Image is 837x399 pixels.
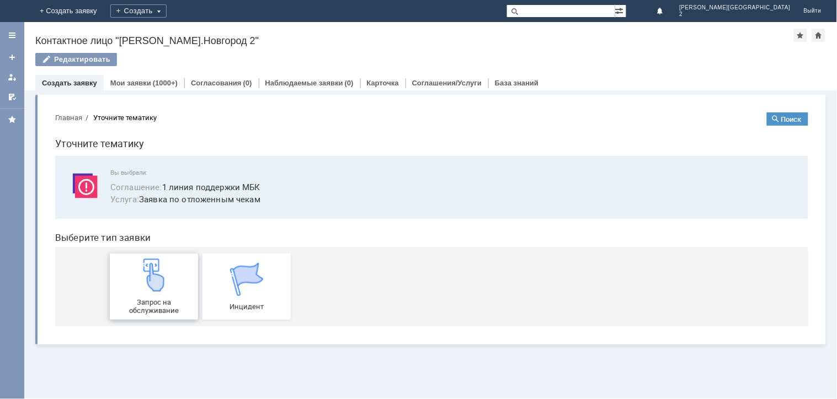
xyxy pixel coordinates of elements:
[191,79,242,87] a: Согласования
[110,4,167,18] div: Создать
[3,48,21,66] a: Создать заявку
[184,159,217,192] img: get067d4ba7cf7247ad92597448b2db9300
[64,78,116,89] span: Соглашение :
[680,4,791,11] span: [PERSON_NAME][GEOGRAPHIC_DATA]
[367,79,399,87] a: Карточка
[812,29,825,42] div: Сделать домашней страницей
[721,9,762,22] button: Поиск
[794,29,807,42] div: Добавить в избранное
[64,90,93,101] span: Услуга :
[42,79,97,87] a: Создать заявку
[3,68,21,86] a: Мои заявки
[47,10,110,18] div: Уточните тематику
[63,150,152,216] a: Запрос на обслуживание
[265,79,343,87] a: Наблюдаемые заявки
[495,79,539,87] a: База знаний
[91,155,124,188] img: get23c147a1b4124cbfa18e19f2abec5e8f
[345,79,354,87] div: (0)
[110,79,151,87] a: Мои заявки
[9,32,762,48] h1: Уточните тематику
[3,88,21,106] a: Мои согласования
[153,79,178,87] div: (1000+)
[156,150,244,216] a: Инцидент
[22,66,55,99] img: svg%3E
[64,89,749,102] span: Заявка по отложенным чекам
[680,11,791,18] span: 2
[64,77,214,90] button: Соглашение:1 линия поддержки МБК
[243,79,252,87] div: (0)
[159,199,241,207] span: Инцидент
[615,5,626,15] span: Расширенный поиск
[64,66,749,73] span: Вы выбрали:
[412,79,482,87] a: Соглашения/Услуги
[67,195,148,211] span: Запрос на обслуживание
[9,9,36,19] button: Главная
[9,128,762,139] header: Выберите тип заявки
[35,35,794,46] div: Контактное лицо "[PERSON_NAME].Новгород 2"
